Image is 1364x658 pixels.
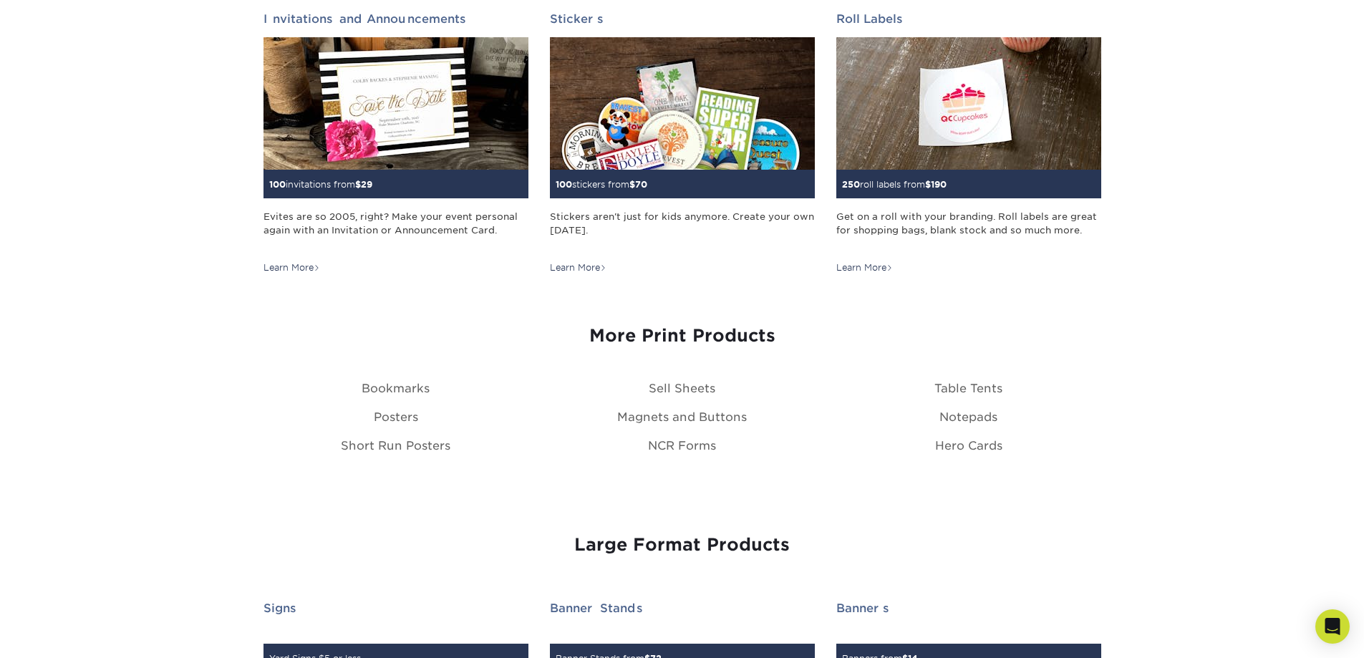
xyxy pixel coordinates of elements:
span: 70 [635,179,647,190]
h3: Large Format Products [263,535,1101,556]
span: 100 [556,179,572,190]
a: Table Tents [934,382,1002,395]
span: $ [355,179,361,190]
div: Learn More [836,261,893,274]
span: $ [925,179,931,190]
span: 190 [931,179,947,190]
h3: More Print Products [263,326,1101,347]
img: Invitations and Announcements [263,37,528,170]
span: 100 [269,179,286,190]
h2: Banners [836,601,1101,615]
img: Stickers [550,37,815,170]
h2: Invitations and Announcements [263,12,528,26]
div: Learn More [263,261,320,274]
small: invitations from [269,179,372,190]
img: Roll Labels [836,37,1101,170]
a: Bookmarks [362,382,430,395]
h2: Banner Stands [550,601,815,615]
div: Learn More [550,261,606,274]
a: Magnets and Buttons [617,410,747,424]
h2: Signs [263,601,528,615]
span: 250 [842,179,860,190]
span: $ [629,179,635,190]
a: Sell Sheets [649,382,715,395]
a: Roll Labels 250roll labels from$190 Get on a roll with your branding. Roll labels are great for s... [836,12,1101,274]
a: Notepads [939,410,997,424]
div: Evites are so 2005, right? Make your event personal again with an Invitation or Announcement Card. [263,210,528,251]
div: Open Intercom Messenger [1315,609,1350,644]
h2: Stickers [550,12,815,26]
span: 29 [361,179,372,190]
a: Invitations and Announcements 100invitations from$29 Evites are so 2005, right? Make your event p... [263,12,528,274]
a: Posters [374,410,418,424]
h2: Roll Labels [836,12,1101,26]
small: roll labels from [842,179,947,190]
div: Stickers aren't just for kids anymore. Create your own [DATE]. [550,210,815,251]
div: Get on a roll with your branding. Roll labels are great for shopping bags, blank stock and so muc... [836,210,1101,251]
small: stickers from [556,179,647,190]
a: Short Run Posters [341,439,450,453]
a: NCR Forms [648,439,716,453]
a: Stickers 100stickers from$70 Stickers aren't just for kids anymore. Create your own [DATE]. Learn... [550,12,815,274]
a: Hero Cards [935,439,1002,453]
